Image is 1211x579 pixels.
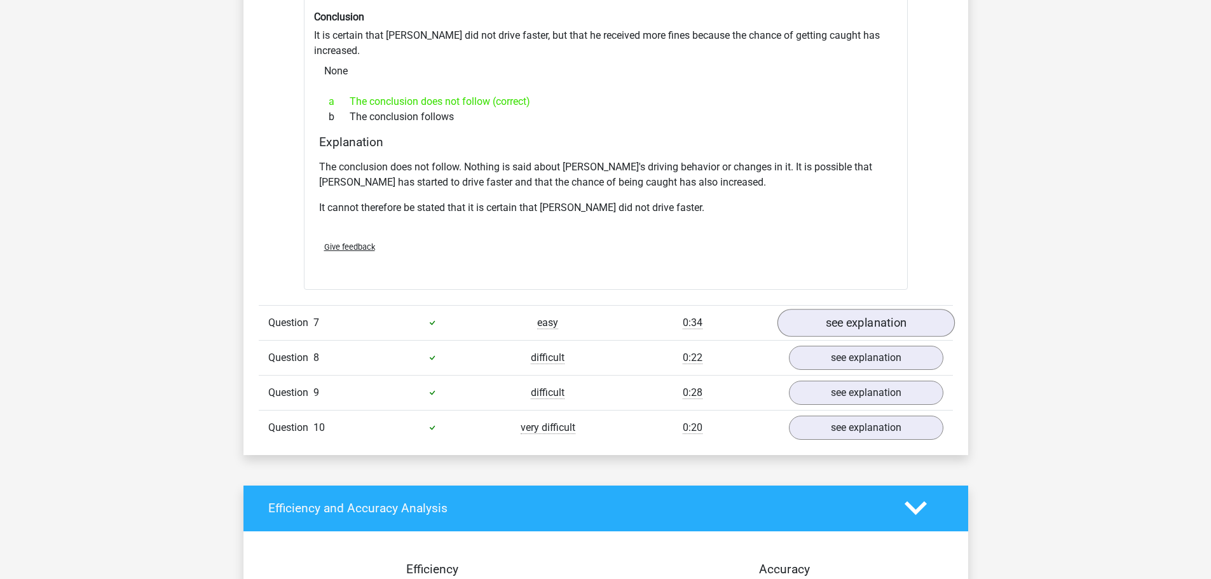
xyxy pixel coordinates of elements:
[789,416,943,440] a: see explanation
[268,420,313,435] span: Question
[313,386,319,398] span: 9
[314,11,898,23] h6: Conclusion
[620,562,948,576] h4: Accuracy
[324,242,375,252] span: Give feedback
[789,346,943,370] a: see explanation
[683,351,702,364] span: 0:22
[268,385,313,400] span: Question
[313,317,319,329] span: 7
[683,386,702,399] span: 0:28
[683,421,702,434] span: 0:20
[683,317,702,329] span: 0:34
[313,421,325,433] span: 10
[268,350,313,365] span: Question
[319,109,893,125] div: The conclusion follows
[268,501,886,515] h4: Efficiency and Accuracy Analysis
[268,315,313,330] span: Question
[319,200,893,215] p: It cannot therefore be stated that it is certain that [PERSON_NAME] did not drive faster.
[789,381,943,405] a: see explanation
[329,94,350,109] span: a
[313,351,319,364] span: 8
[531,351,564,364] span: difficult
[319,135,893,149] h4: Explanation
[268,562,596,576] h4: Efficiency
[537,317,558,329] span: easy
[314,58,898,84] div: None
[329,109,350,125] span: b
[777,309,954,337] a: see explanation
[521,421,575,434] span: very difficult
[531,386,564,399] span: difficult
[319,160,893,190] p: The conclusion does not follow. Nothing is said about [PERSON_NAME]'s driving behavior or changes...
[319,94,893,109] div: The conclusion does not follow (correct)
